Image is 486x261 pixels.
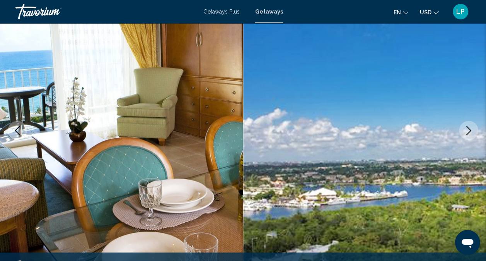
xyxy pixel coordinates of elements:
button: Change language [394,7,408,18]
a: Getaways [255,9,283,15]
button: Next image [459,121,478,140]
span: LP [456,8,465,15]
button: User Menu [450,3,471,20]
button: Previous image [8,121,27,140]
span: USD [420,9,431,15]
span: en [394,9,401,15]
iframe: Button to launch messaging window [455,230,480,255]
a: Getaways Plus [203,9,240,15]
button: Change currency [420,7,439,18]
a: Travorium [15,4,196,19]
